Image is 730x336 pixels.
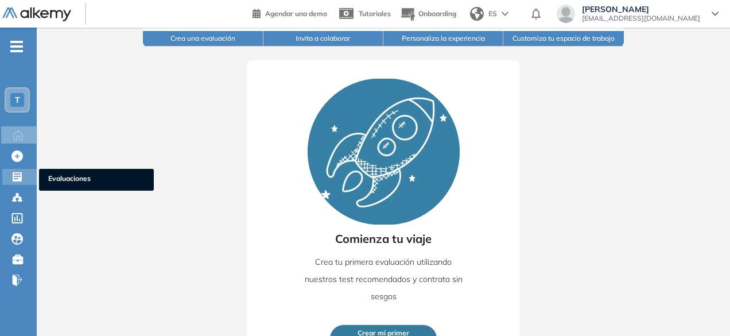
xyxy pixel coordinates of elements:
[502,11,508,16] img: arrow
[15,95,20,105] span: T
[335,230,432,248] span: Comienza tu viaje
[2,7,71,22] img: Logo
[503,31,623,47] button: Customiza tu espacio de trabajo
[253,6,327,20] a: Agendar una demo
[418,9,456,18] span: Onboarding
[383,31,503,47] button: Personaliza la experiencia
[359,9,391,18] span: Tutoriales
[304,253,463,305] p: Crea tu primera evaluación utilizando nuestros test recomendados y contrata sin sesgos
[488,9,497,19] span: ES
[10,45,23,48] i: -
[308,79,460,225] img: Rocket
[582,14,700,23] span: [EMAIL_ADDRESS][DOMAIN_NAME]
[523,203,730,336] div: Widget de chat
[582,5,700,14] span: [PERSON_NAME]
[400,2,456,26] button: Onboarding
[523,203,730,336] iframe: Chat Widget
[263,31,383,47] button: Invita a colaborar
[470,7,484,21] img: world
[48,173,145,186] span: Evaluaciones
[265,9,327,18] span: Agendar una demo
[143,31,263,47] button: Crea una evaluación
